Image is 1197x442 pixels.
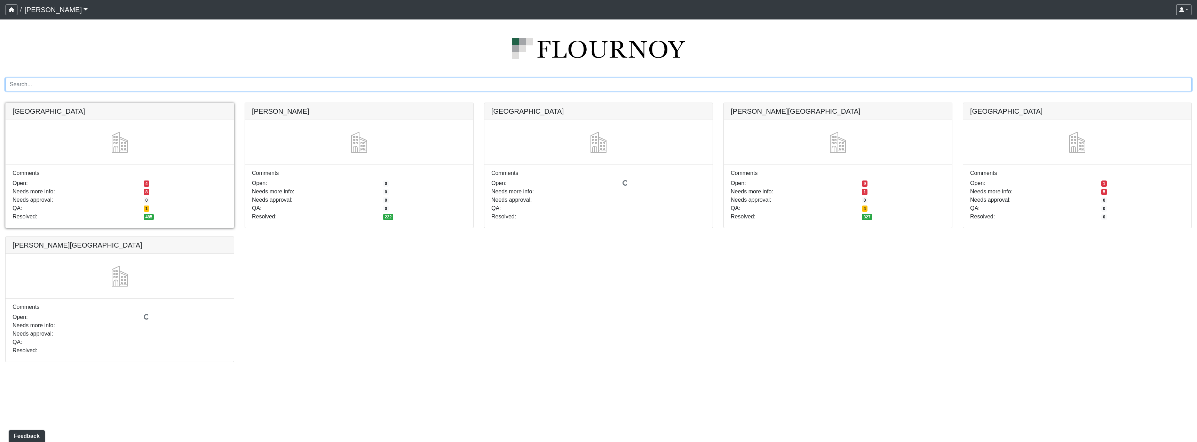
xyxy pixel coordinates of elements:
[5,38,1192,59] img: logo
[5,428,46,442] iframe: Ybug feedback widget
[17,3,24,17] span: /
[5,78,1192,91] input: Search
[24,3,88,17] a: [PERSON_NAME]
